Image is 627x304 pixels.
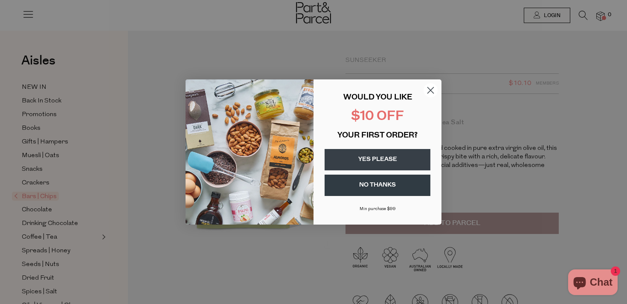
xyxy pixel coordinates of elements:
[325,149,430,170] button: YES PLEASE
[337,132,418,140] span: YOUR FIRST ORDER?
[423,83,438,98] button: Close dialog
[325,175,430,196] button: NO THANKS
[360,207,396,211] span: Min purchase $99
[566,269,620,297] inbox-online-store-chat: Shopify online store chat
[343,94,412,102] span: WOULD YOU LIKE
[351,110,404,123] span: $10 OFF
[186,79,313,225] img: 43fba0fb-7538-40bc-babb-ffb1a4d097bc.jpeg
